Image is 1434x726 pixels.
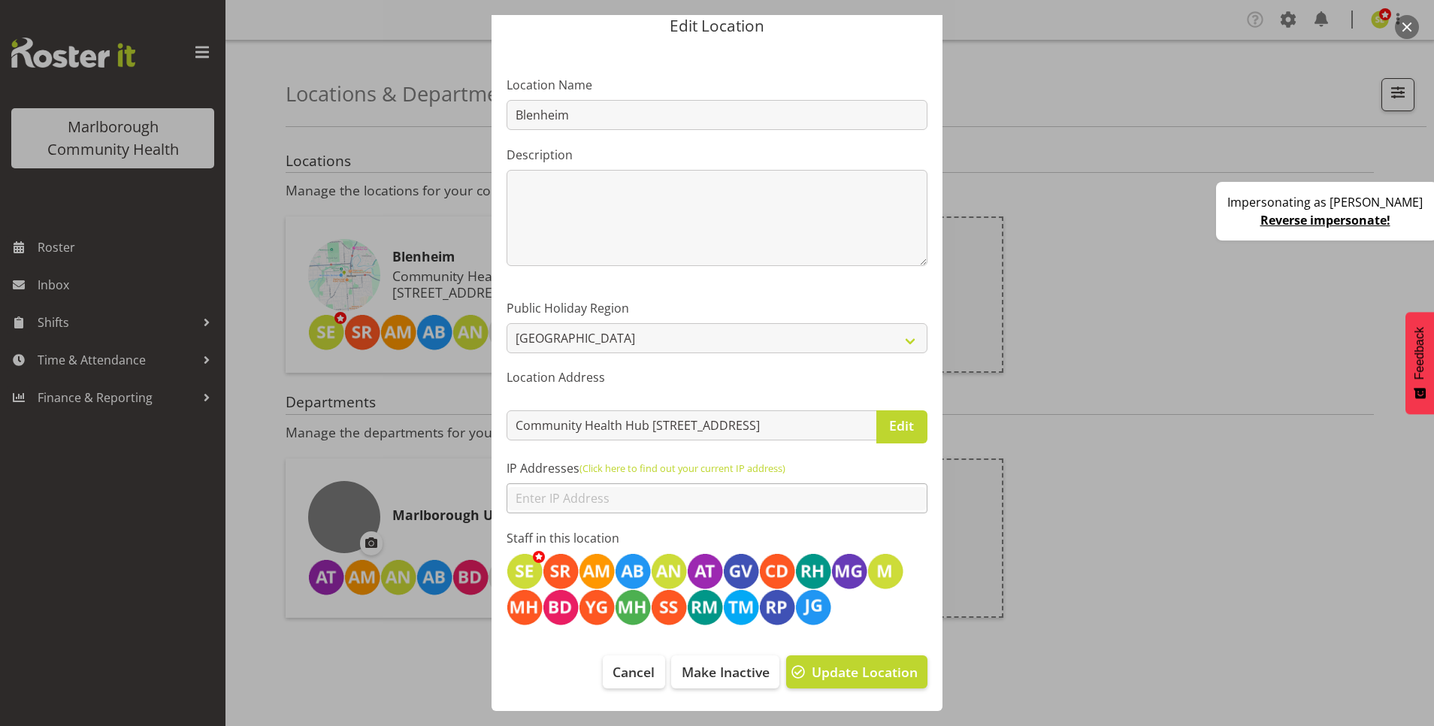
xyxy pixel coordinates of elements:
img: sarah-edwards11800.jpg [507,553,543,589]
img: josephine-godinez11850.jpg [795,589,831,625]
a: (Click here to find out your current IP address) [579,461,785,476]
img: alexandra-madigan11823.jpg [579,553,615,589]
input: Enter IP Address [507,487,927,510]
p: Edit Location [507,18,927,34]
span: Feedback [1413,327,1426,380]
label: Location Address [507,368,927,386]
a: Reverse impersonate! [1260,212,1390,228]
p: Impersonating as [PERSON_NAME] [1227,193,1423,211]
button: Cancel [603,655,664,688]
img: shivana-ram11822.jpg [543,553,579,589]
label: IP Addresses [507,459,927,477]
span: Cancel [613,662,655,682]
label: Description [507,146,927,164]
img: margret-hall11842.jpg [507,589,543,625]
img: sandy-stewart11846.jpg [651,589,687,625]
img: margie-vuto11841.jpg [867,553,903,589]
img: megan-gander11840.jpg [831,553,867,589]
img: tracy-moran11848.jpg [723,589,759,625]
img: alysia-newman-woods11835.jpg [651,553,687,589]
img: gloria-varghese11837.jpg [723,553,759,589]
button: Feedback - Show survey [1405,312,1434,414]
button: Update Location [786,655,927,688]
img: agnes-tyson11836.jpg [687,553,723,589]
button: Edit [876,410,927,443]
label: Staff in this location [507,529,927,547]
button: Make Inactive [671,655,779,688]
img: beata-danielek11843.jpg [543,589,579,625]
label: Public Holiday Region [507,299,927,317]
img: marisa-hoogenboom11845.jpg [615,589,651,625]
img: andrew-brooks11834.jpg [615,553,651,589]
label: Location Name [507,76,927,94]
img: cordelia-davies11838.jpg [759,553,795,589]
img: yvette-geels11844.jpg [579,589,615,625]
img: rochelle-harris11839.jpg [795,553,831,589]
span: Make Inactive [682,662,770,682]
span: Update Location [812,662,918,682]
img: rebecca-partridge11849.jpg [759,589,795,625]
img: rachel-murphy11847.jpg [687,589,723,625]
